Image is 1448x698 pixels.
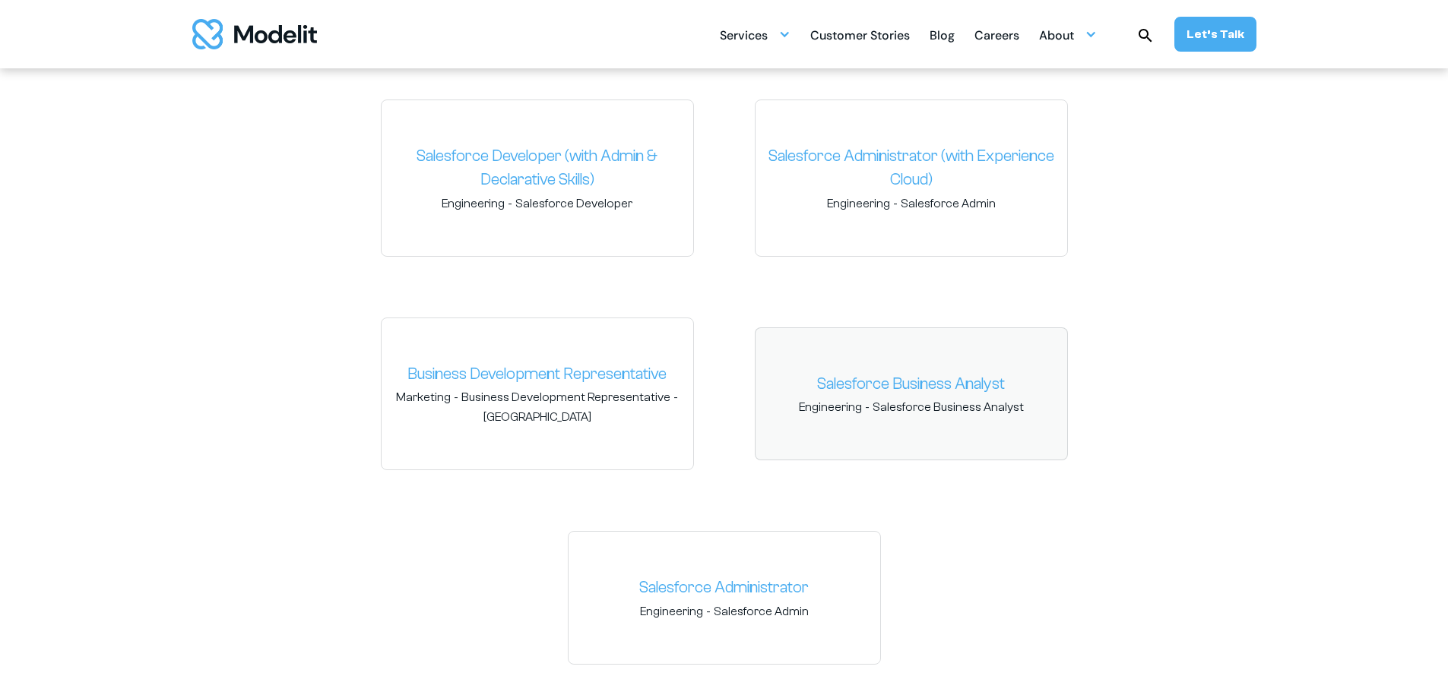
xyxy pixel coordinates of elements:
a: Business Development Representative [394,362,681,387]
div: Customer Stories [810,22,910,52]
span: [GEOGRAPHIC_DATA] [483,409,591,425]
a: Salesforce Business Analyst [768,372,1055,396]
a: Careers [974,20,1019,49]
span: Engineering [827,195,890,212]
span: Salesforce Business Analyst [873,399,1024,415]
div: About [1039,20,1097,49]
span: Engineering [640,603,703,620]
span: - [768,399,1055,415]
span: Business Development Representative [461,389,670,406]
span: Salesforce Developer [515,195,632,212]
a: Salesforce Developer (with Admin & Declarative Skills) [394,144,681,192]
span: Salesforce Admin [901,195,996,212]
a: Salesforce Administrator (with Experience Cloud) [768,144,1055,192]
div: Services [720,20,791,49]
img: modelit logo [192,19,317,49]
a: Let’s Talk [1174,17,1256,52]
a: Salesforce Administrator [581,576,868,600]
span: - - [394,389,681,425]
a: Customer Stories [810,20,910,49]
span: - [394,195,681,212]
div: About [1039,22,1074,52]
div: Services [720,22,768,52]
span: Salesforce Admin [714,603,809,620]
span: Engineering [442,195,505,212]
div: Let’s Talk [1187,26,1244,43]
a: Blog [930,20,955,49]
span: - [581,603,868,620]
span: Engineering [799,399,862,415]
div: Careers [974,22,1019,52]
span: Marketing [396,389,451,406]
div: Blog [930,22,955,52]
a: home [192,19,317,49]
span: - [768,195,1055,212]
